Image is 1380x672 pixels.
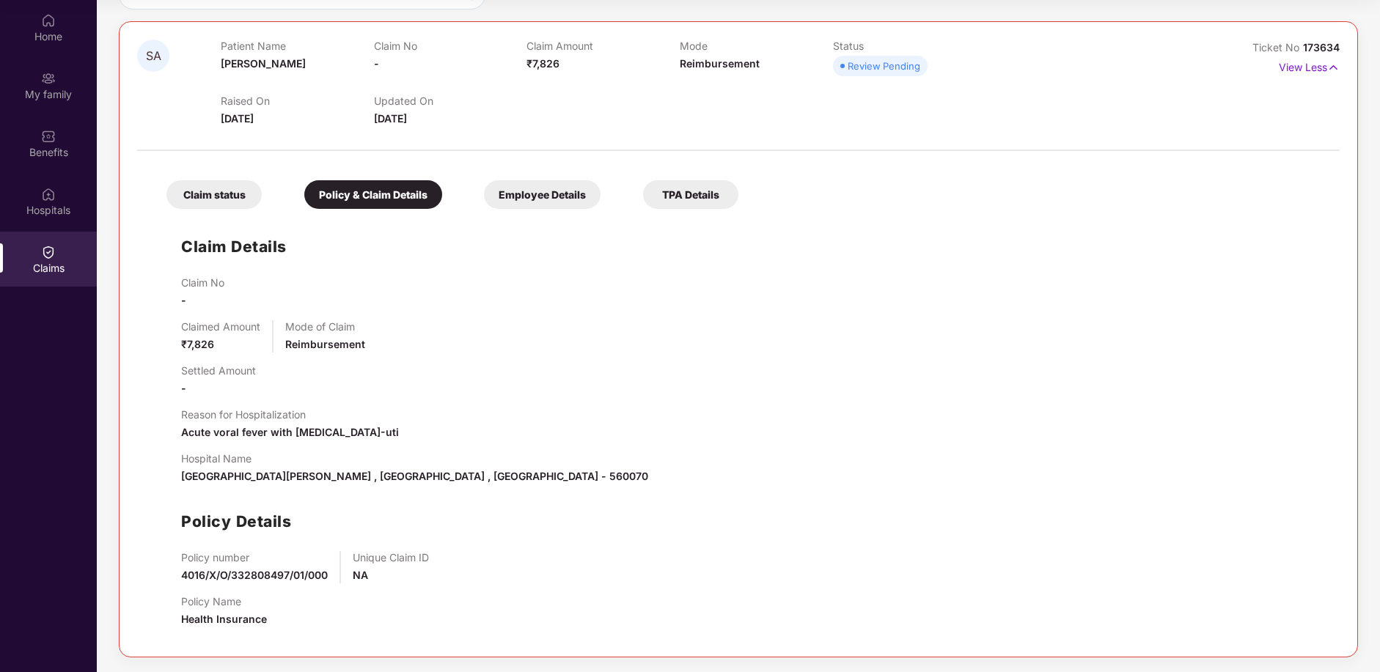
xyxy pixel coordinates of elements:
[181,613,267,625] span: Health Insurance
[1279,56,1340,75] p: View Less
[526,40,680,52] p: Claim Amount
[181,551,328,564] p: Policy number
[353,551,429,564] p: Unique Claim ID
[374,95,527,107] p: Updated On
[181,338,214,350] span: ₹7,826
[181,595,267,608] p: Policy Name
[374,112,407,125] span: [DATE]
[680,57,760,70] span: Reimbursement
[848,59,920,73] div: Review Pending
[1327,59,1340,75] img: svg+xml;base64,PHN2ZyB4bWxucz0iaHR0cDovL3d3dy53My5vcmcvMjAwMC9zdmciIHdpZHRoPSIxNyIgaGVpZ2h0PSIxNy...
[1303,41,1340,53] span: 173634
[181,235,287,259] h1: Claim Details
[353,569,368,581] span: NA
[374,57,379,70] span: -
[833,40,986,52] p: Status
[181,509,291,533] h1: Policy Details
[643,180,738,209] div: TPA Details
[221,95,374,107] p: Raised On
[181,569,328,581] span: 4016/X/O/332808497/01/000
[41,129,56,144] img: svg+xml;base64,PHN2ZyBpZD0iQmVuZWZpdHMiIHhtbG5zPSJodHRwOi8vd3d3LnczLm9yZy8yMDAwL3N2ZyIgd2lkdGg9Ij...
[181,470,648,482] span: [GEOGRAPHIC_DATA][PERSON_NAME] , [GEOGRAPHIC_DATA] , [GEOGRAPHIC_DATA] - 560070
[181,408,399,421] p: Reason for Hospitalization
[146,50,161,62] span: SA
[484,180,601,209] div: Employee Details
[221,57,306,70] span: [PERSON_NAME]
[680,40,833,52] p: Mode
[526,57,559,70] span: ₹7,826
[304,180,442,209] div: Policy & Claim Details
[41,245,56,259] img: svg+xml;base64,PHN2ZyBpZD0iQ2xhaW0iIHhtbG5zPSJodHRwOi8vd3d3LnczLm9yZy8yMDAwL3N2ZyIgd2lkdGg9IjIwIi...
[41,13,56,28] img: svg+xml;base64,PHN2ZyBpZD0iSG9tZSIgeG1sbnM9Imh0dHA6Ly93d3cudzMub3JnLzIwMDAvc3ZnIiB3aWR0aD0iMjAiIG...
[41,71,56,86] img: svg+xml;base64,PHN2ZyB3aWR0aD0iMjAiIGhlaWdodD0iMjAiIHZpZXdCb3g9IjAgMCAyMCAyMCIgZmlsbD0ibm9uZSIgeG...
[181,382,186,394] span: -
[181,364,256,377] p: Settled Amount
[374,40,527,52] p: Claim No
[181,320,260,333] p: Claimed Amount
[1252,41,1303,53] span: Ticket No
[181,452,648,465] p: Hospital Name
[166,180,262,209] div: Claim status
[221,112,254,125] span: [DATE]
[181,276,224,289] p: Claim No
[181,294,186,306] span: -
[181,426,399,438] span: Acute voral fever with [MEDICAL_DATA]-uti
[41,187,56,202] img: svg+xml;base64,PHN2ZyBpZD0iSG9zcGl0YWxzIiB4bWxucz0iaHR0cDovL3d3dy53My5vcmcvMjAwMC9zdmciIHdpZHRoPS...
[285,320,365,333] p: Mode of Claim
[221,40,374,52] p: Patient Name
[285,338,365,350] span: Reimbursement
